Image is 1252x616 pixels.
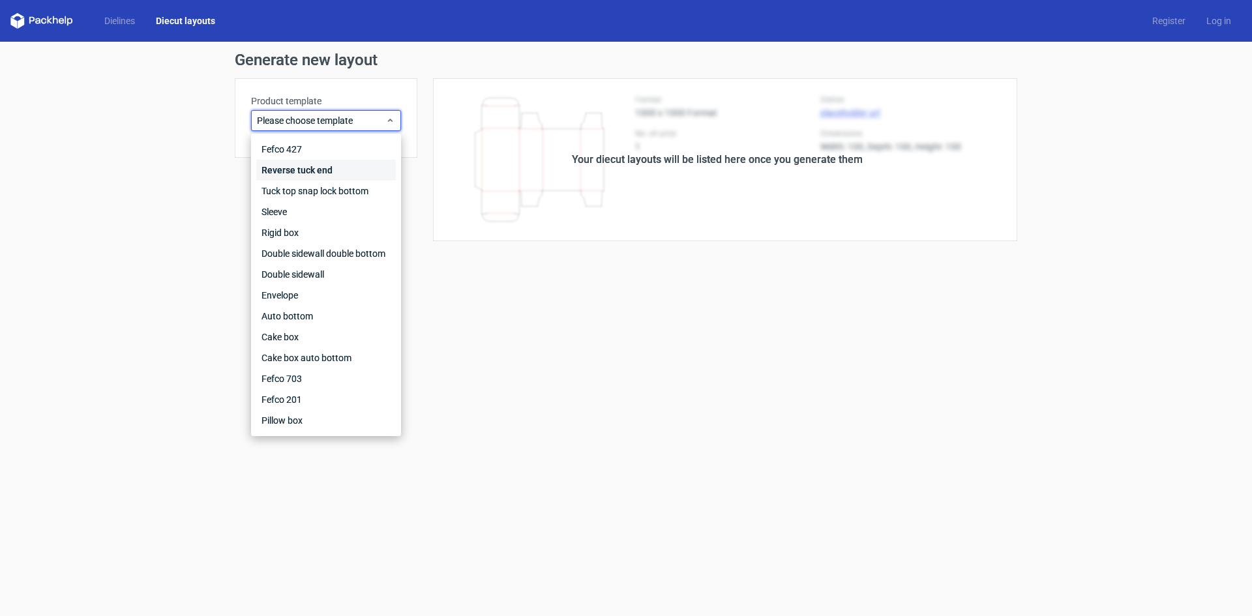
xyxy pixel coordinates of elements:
a: Dielines [94,14,145,27]
div: Tuck top snap lock bottom [256,181,396,201]
div: Double sidewall double bottom [256,243,396,264]
div: Fefco 201 [256,389,396,410]
div: Double sidewall [256,264,396,285]
div: Pillow box [256,410,396,431]
div: Reverse tuck end [256,160,396,181]
div: Rigid box [256,222,396,243]
a: Diecut layouts [145,14,226,27]
label: Product template [251,95,401,108]
div: Your diecut layouts will be listed here once you generate them [572,152,863,168]
div: Fefco 703 [256,368,396,389]
div: Sleeve [256,201,396,222]
div: Fefco 427 [256,139,396,160]
div: Cake box auto bottom [256,347,396,368]
div: Envelope [256,285,396,306]
a: Register [1142,14,1196,27]
a: Log in [1196,14,1242,27]
div: Auto bottom [256,306,396,327]
span: Please choose template [257,114,385,127]
h1: Generate new layout [235,52,1017,68]
div: Cake box [256,327,396,347]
